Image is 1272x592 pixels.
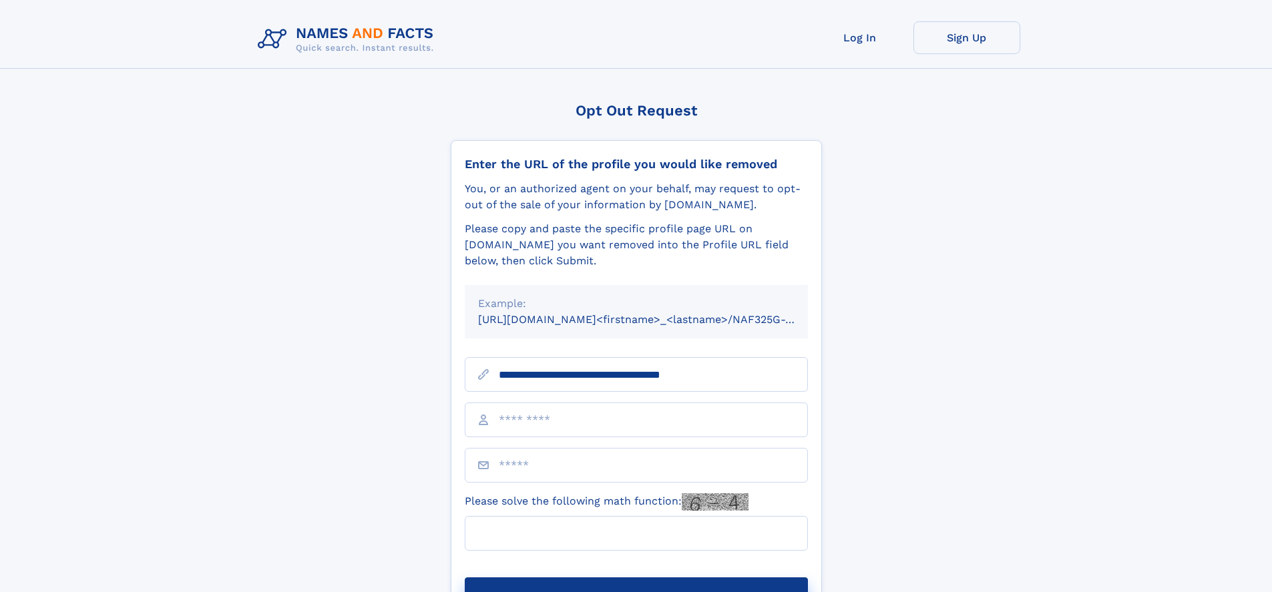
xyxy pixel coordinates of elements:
div: You, or an authorized agent on your behalf, may request to opt-out of the sale of your informatio... [465,181,808,213]
small: [URL][DOMAIN_NAME]<firstname>_<lastname>/NAF325G-xxxxxxxx [478,313,833,326]
div: Opt Out Request [451,102,822,119]
img: Logo Names and Facts [252,21,445,57]
div: Please copy and paste the specific profile page URL on [DOMAIN_NAME] you want removed into the Pr... [465,221,808,269]
a: Sign Up [913,21,1020,54]
div: Enter the URL of the profile you would like removed [465,157,808,172]
label: Please solve the following math function: [465,493,749,511]
div: Example: [478,296,795,312]
a: Log In [807,21,913,54]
